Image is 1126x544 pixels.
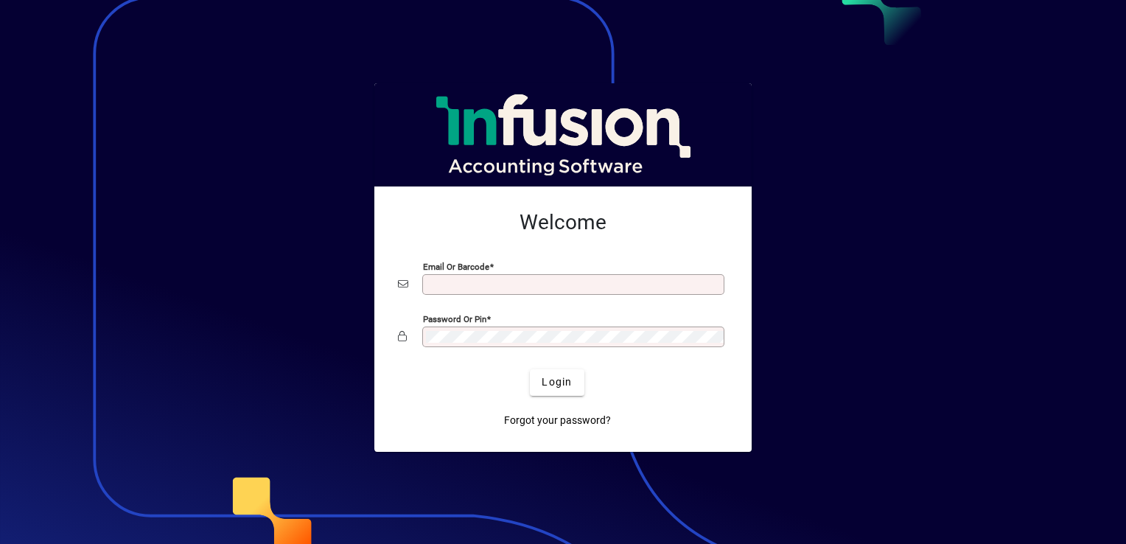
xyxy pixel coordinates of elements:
[423,261,489,271] mat-label: Email or Barcode
[398,210,728,235] h2: Welcome
[498,408,617,434] a: Forgot your password?
[542,374,572,390] span: Login
[423,313,486,324] mat-label: Password or Pin
[530,369,584,396] button: Login
[504,413,611,428] span: Forgot your password?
